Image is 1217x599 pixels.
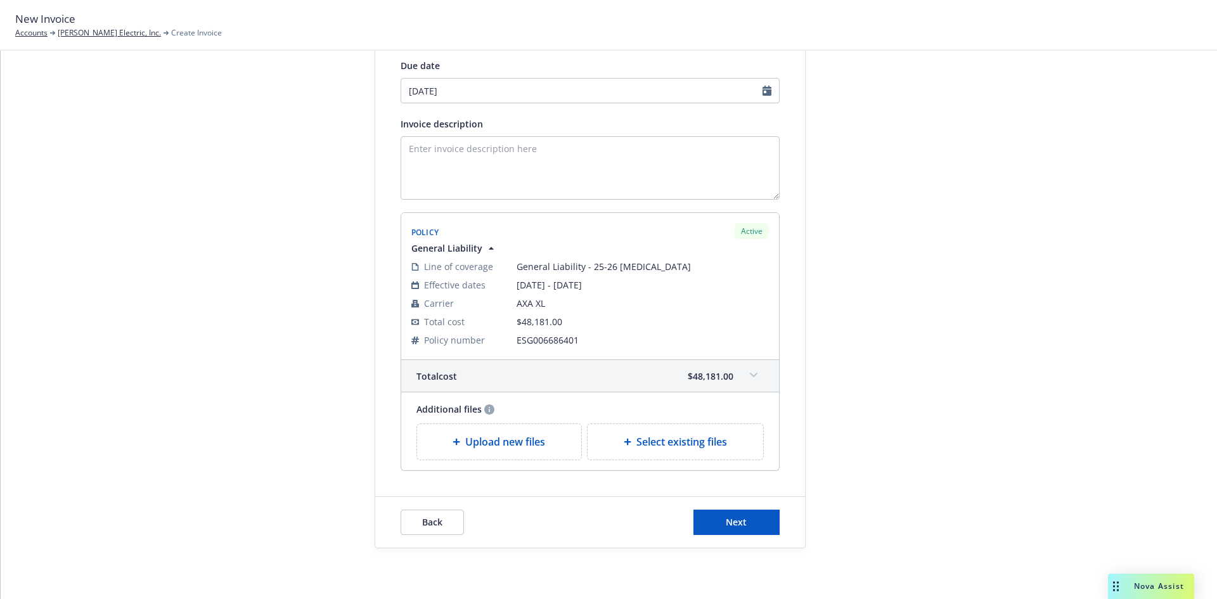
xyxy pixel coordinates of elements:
[401,360,779,392] div: Totalcost$48,181.00
[401,510,464,535] button: Back
[1108,574,1194,599] button: Nova Assist
[411,227,439,238] span: Policy
[517,333,769,347] span: ESG006686401
[416,370,457,383] span: Total cost
[735,223,769,239] div: Active
[693,510,780,535] button: Next
[424,315,465,328] span: Total cost
[171,27,222,39] span: Create Invoice
[411,242,482,255] span: General Liability
[401,118,483,130] span: Invoice description
[58,27,161,39] a: [PERSON_NAME] Electric, Inc.
[587,423,764,460] div: Select existing files
[517,278,769,292] span: [DATE] - [DATE]
[424,260,493,273] span: Line of coverage
[1108,574,1124,599] div: Drag to move
[636,434,727,449] span: Select existing files
[688,370,733,383] span: $48,181.00
[401,60,440,72] span: Due date
[15,27,48,39] a: Accounts
[15,11,75,27] span: New Invoice
[726,516,747,528] span: Next
[1134,581,1184,591] span: Nova Assist
[411,242,498,255] button: General Liability
[401,78,780,103] input: MM/DD/YYYY
[424,278,486,292] span: Effective dates
[401,136,780,200] textarea: Enter invoice description here
[517,297,769,310] span: AXA XL
[465,434,545,449] span: Upload new files
[517,260,769,273] span: General Liability - 25-26 [MEDICAL_DATA]
[424,333,485,347] span: Policy number
[422,516,442,528] span: Back
[416,403,482,416] span: Additional files
[517,316,562,328] span: $48,181.00
[424,297,454,310] span: Carrier
[416,423,583,460] div: Upload new files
